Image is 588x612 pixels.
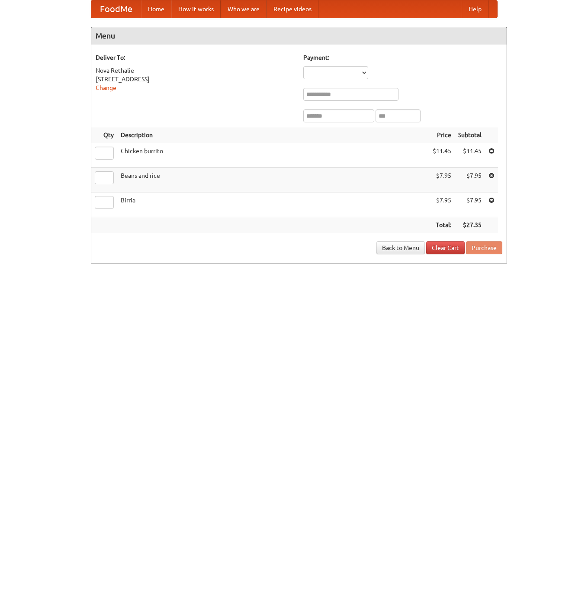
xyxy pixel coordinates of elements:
[429,127,455,143] th: Price
[376,241,425,254] a: Back to Menu
[96,75,295,83] div: [STREET_ADDRESS]
[466,241,502,254] button: Purchase
[221,0,267,18] a: Who we are
[455,217,485,233] th: $27.35
[455,168,485,192] td: $7.95
[455,192,485,217] td: $7.95
[267,0,318,18] a: Recipe videos
[117,168,429,192] td: Beans and rice
[429,217,455,233] th: Total:
[429,143,455,168] td: $11.45
[96,53,295,62] h5: Deliver To:
[117,143,429,168] td: Chicken burrito
[426,241,465,254] a: Clear Cart
[117,127,429,143] th: Description
[303,53,502,62] h5: Payment:
[96,66,295,75] div: Nova Rethalie
[462,0,488,18] a: Help
[455,127,485,143] th: Subtotal
[91,27,507,45] h4: Menu
[141,0,171,18] a: Home
[455,143,485,168] td: $11.45
[429,168,455,192] td: $7.95
[91,0,141,18] a: FoodMe
[96,84,116,91] a: Change
[171,0,221,18] a: How it works
[429,192,455,217] td: $7.95
[91,127,117,143] th: Qty
[117,192,429,217] td: Birria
